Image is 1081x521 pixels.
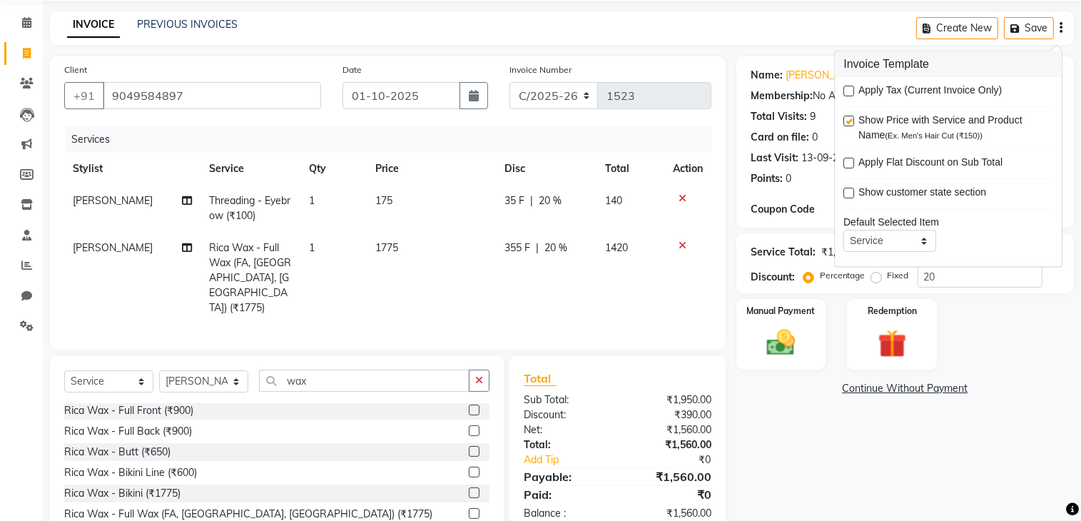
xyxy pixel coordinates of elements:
[751,202,853,217] div: Coupon Code
[751,88,1060,103] div: No Active Membership
[509,64,572,76] label: Invoice Number
[751,68,783,83] div: Name:
[885,131,983,140] span: (Ex. Men's Hair Cut (₹150))
[820,269,866,282] label: Percentage
[605,241,628,254] span: 1420
[617,393,721,408] div: ₹1,950.00
[67,12,120,38] a: INVOICE
[513,506,617,521] div: Balance :
[617,423,721,437] div: ₹1,560.00
[810,109,816,124] div: 9
[209,194,290,222] span: Threading - Eyebrow (₹100)
[751,245,816,260] div: Service Total:
[73,241,153,254] span: [PERSON_NAME]
[858,83,1002,101] span: Apply Tax (Current Invoice Only)
[513,393,617,408] div: Sub Total:
[617,437,721,452] div: ₹1,560.00
[513,408,617,423] div: Discount:
[812,130,818,145] div: 0
[201,153,300,185] th: Service
[259,370,470,392] input: Search or Scan
[858,185,986,203] span: Show customer state section
[66,126,722,153] div: Services
[513,437,617,452] div: Total:
[64,424,192,439] div: Rica Wax - Full Back (₹900)
[496,153,597,185] th: Disc
[786,171,791,186] div: 0
[635,452,722,467] div: ₹0
[513,468,617,485] div: Payable:
[64,82,104,109] button: +91
[544,241,567,256] span: 20 %
[504,241,530,256] span: 355 F
[375,241,398,254] span: 1775
[513,486,617,503] div: Paid:
[536,241,539,256] span: |
[751,130,809,145] div: Card on file:
[858,113,1042,143] span: Show Price with Service and Product Name
[843,215,1053,230] div: Default Selected Item
[504,193,524,208] span: 35 F
[64,486,181,501] div: Rica Wax - Bikini (₹1775)
[858,155,1003,173] span: Apply Flat Discount on Sub Total
[617,506,721,521] div: ₹1,560.00
[821,245,866,260] div: ₹1,950.00
[375,194,392,207] span: 175
[617,468,721,485] div: ₹1,560.00
[1004,17,1054,39] button: Save
[64,403,193,418] div: Rica Wax - Full Front (₹900)
[367,153,496,185] th: Price
[64,445,171,460] div: Rica Wax - Butt (₹650)
[64,64,87,76] label: Client
[869,326,915,361] img: _gift.svg
[751,88,813,103] div: Membership:
[751,171,783,186] div: Points:
[539,193,562,208] span: 20 %
[835,51,1062,77] h3: Invoice Template
[309,241,315,254] span: 1
[530,193,533,208] span: |
[73,194,153,207] span: [PERSON_NAME]
[597,153,664,185] th: Total
[747,305,816,318] label: Manual Payment
[513,423,617,437] div: Net:
[786,68,866,83] a: [PERSON_NAME]
[868,305,917,318] label: Redemption
[64,153,201,185] th: Stylist
[739,381,1071,396] a: Continue Without Payment
[888,269,909,282] label: Fixed
[664,153,711,185] th: Action
[309,194,315,207] span: 1
[617,408,721,423] div: ₹390.00
[342,64,362,76] label: Date
[137,18,238,31] a: PREVIOUS INVOICES
[617,486,721,503] div: ₹0
[916,17,998,39] button: Create New
[300,153,367,185] th: Qty
[751,270,795,285] div: Discount:
[209,241,291,314] span: Rica Wax - Full Wax (FA, [GEOGRAPHIC_DATA], [GEOGRAPHIC_DATA]) (₹1775)
[751,109,807,124] div: Total Visits:
[801,151,856,166] div: 13-09-2025
[751,151,798,166] div: Last Visit:
[103,82,321,109] input: Search by Name/Mobile/Email/Code
[524,371,557,386] span: Total
[513,452,635,467] a: Add Tip
[605,194,622,207] span: 140
[64,465,197,480] div: Rica Wax - Bikini Line (₹600)
[758,326,803,359] img: _cash.svg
